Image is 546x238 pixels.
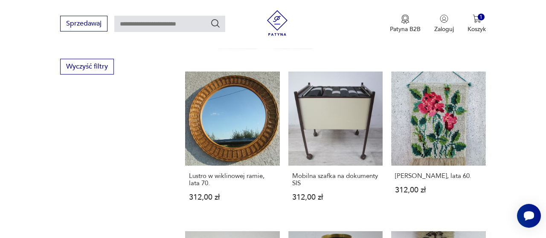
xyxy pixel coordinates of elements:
[60,21,107,27] a: Sprzedawaj
[292,172,379,187] h3: Mobilna szafka na dokumenty SIS
[395,186,482,194] p: 312,00 zł
[288,72,383,218] a: Mobilna szafka na dokumenty SISMobilna szafka na dokumenty SIS312,00 zł
[264,10,290,36] img: Patyna - sklep z meblami i dekoracjami vintage
[189,194,276,201] p: 312,00 zł
[468,14,486,33] button: 1Koszyk
[440,14,448,23] img: Ikonka użytkownika
[292,194,379,201] p: 312,00 zł
[73,49,95,59] p: Ćmielów
[468,25,486,33] p: Koszyk
[434,25,454,33] p: Zaloguj
[391,72,486,218] a: Kilim Rya Ruga, lata 60.[PERSON_NAME], lata 60.312,00 zł
[517,204,541,228] iframe: Smartsupp widget button
[390,14,421,33] a: Ikona medaluPatyna B2B
[395,172,482,180] h3: [PERSON_NAME], lata 60.
[390,14,421,33] button: Patyna B2B
[60,16,107,32] button: Sprzedawaj
[473,14,481,23] img: Ikona koszyka
[210,18,221,29] button: Szukaj
[434,14,454,33] button: Zaloguj
[478,14,485,21] div: 1
[185,72,280,218] a: Lustro w wiklinowej ramie, lata 70.Lustro w wiklinowej ramie, lata 70.312,00 zł
[189,172,276,187] h3: Lustro w wiklinowej ramie, lata 70.
[60,59,114,75] button: Wyczyść filtry
[390,25,421,33] p: Patyna B2B
[401,14,409,24] img: Ikona medalu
